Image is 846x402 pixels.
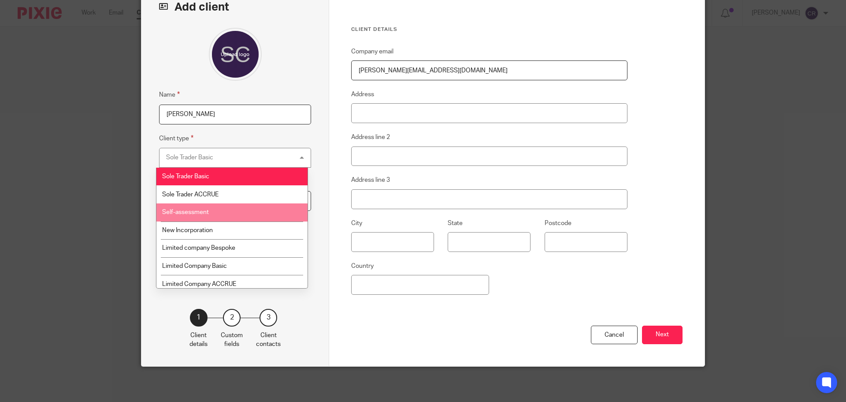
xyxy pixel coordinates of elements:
[642,326,683,345] button: Next
[223,309,241,327] div: 2
[162,245,235,251] span: Limited company Bespoke
[351,133,390,142] label: Address line 2
[166,154,213,161] div: Sole Trader Basic
[591,326,638,345] div: Cancel
[162,227,213,233] span: New Incorporation
[351,262,374,271] label: Country
[162,281,236,287] span: Limited Company ACCRUE
[162,209,209,215] span: Self-assessment
[162,173,209,180] span: Sole Trader Basic
[256,331,281,349] p: Client contacts
[221,331,243,349] p: Custom fields
[351,219,362,228] label: City
[448,219,463,228] label: State
[159,133,193,143] label: Client type
[189,331,208,349] p: Client details
[260,309,277,327] div: 3
[351,90,374,99] label: Address
[351,176,390,184] label: Address line 3
[545,219,571,228] label: Postcode
[159,90,180,100] label: Name
[162,263,227,269] span: Limited Company Basic
[351,26,627,33] h3: Client details
[351,47,393,56] label: Company email
[190,309,208,327] div: 1
[162,192,219,198] span: Sole Trader ACCRUE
